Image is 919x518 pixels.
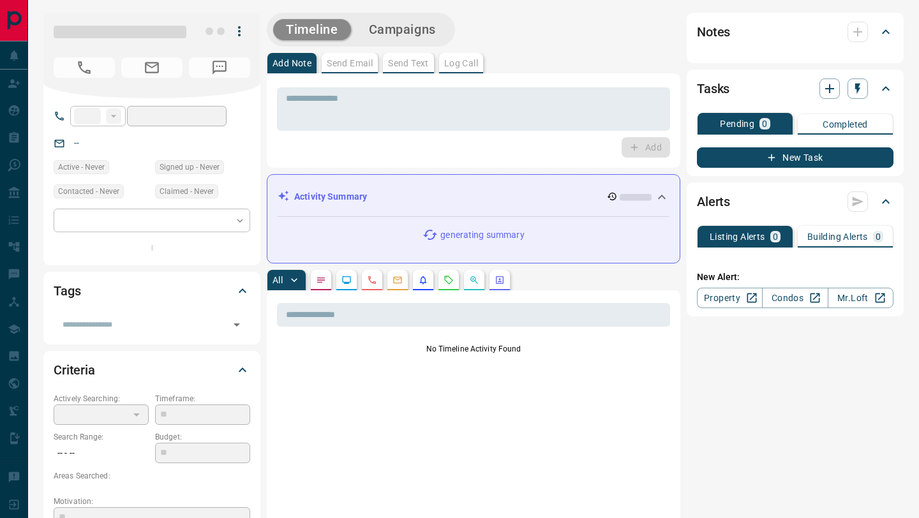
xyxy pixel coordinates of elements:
[773,232,778,241] p: 0
[54,355,250,385] div: Criteria
[54,470,250,482] p: Areas Searched:
[160,161,220,174] span: Signed up - Never
[273,276,283,285] p: All
[697,191,730,212] h2: Alerts
[278,185,669,209] div: Activity Summary
[54,281,80,301] h2: Tags
[762,119,767,128] p: 0
[74,138,79,148] a: --
[392,275,403,285] svg: Emails
[54,360,95,380] h2: Criteria
[273,59,311,68] p: Add Note
[697,288,763,308] a: Property
[697,270,893,284] p: New Alert:
[54,431,149,443] p: Search Range:
[54,496,250,507] p: Motivation:
[697,17,893,47] div: Notes
[495,275,505,285] svg: Agent Actions
[876,232,881,241] p: 0
[54,393,149,404] p: Actively Searching:
[189,57,250,78] span: No Number
[155,393,250,404] p: Timeframe:
[121,57,183,78] span: No Email
[58,185,119,198] span: Contacted - Never
[828,288,893,308] a: Mr.Loft
[469,275,479,285] svg: Opportunities
[697,78,729,99] h2: Tasks
[356,19,449,40] button: Campaigns
[418,275,428,285] svg: Listing Alerts
[54,276,250,306] div: Tags
[444,275,454,285] svg: Requests
[697,73,893,104] div: Tasks
[54,443,149,464] p: -- - --
[823,120,868,129] p: Completed
[440,228,524,242] p: generating summary
[316,275,326,285] svg: Notes
[228,316,246,334] button: Open
[367,275,377,285] svg: Calls
[155,431,250,443] p: Budget:
[294,190,367,204] p: Activity Summary
[273,19,351,40] button: Timeline
[697,186,893,217] div: Alerts
[697,22,730,42] h2: Notes
[697,147,893,168] button: New Task
[807,232,868,241] p: Building Alerts
[710,232,765,241] p: Listing Alerts
[160,185,214,198] span: Claimed - Never
[58,161,105,174] span: Active - Never
[277,343,670,355] p: No Timeline Activity Found
[54,57,115,78] span: No Number
[341,275,352,285] svg: Lead Browsing Activity
[762,288,828,308] a: Condos
[720,119,754,128] p: Pending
